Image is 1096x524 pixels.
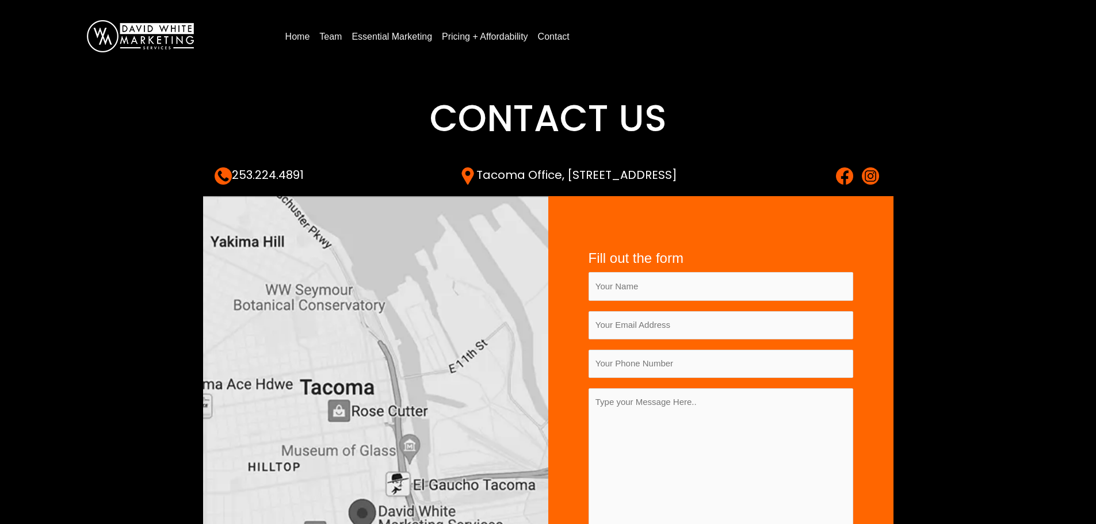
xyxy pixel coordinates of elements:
a: Contact [533,28,574,46]
input: Your Phone Number [589,350,853,378]
img: DavidWhite-Marketing-Logo [87,20,194,52]
span: Contact Us [430,93,667,144]
a: Home [281,28,315,46]
input: Your Name [589,272,853,300]
a: Essential Marketing [347,28,437,46]
a: Team [315,28,346,46]
a: 253.224.4891 [215,167,304,183]
nav: Menu [281,27,1073,46]
a: DavidWhite-Marketing-Logo [87,30,194,40]
a: Pricing + Affordability [437,28,533,46]
h4: Fill out the form [589,250,853,267]
a: Tacoma Office, [STREET_ADDRESS] [459,167,677,183]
